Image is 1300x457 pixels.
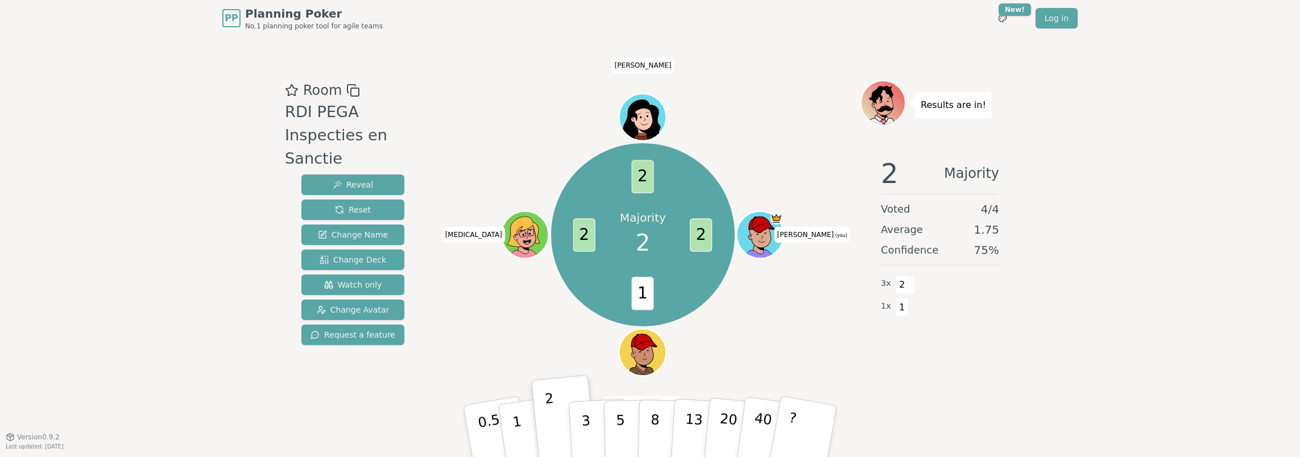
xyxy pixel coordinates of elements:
[999,3,1031,16] div: New!
[636,226,650,260] span: 2
[544,390,559,452] p: 2
[690,218,713,252] span: 2
[245,6,383,22] span: Planning Poker
[301,225,404,245] button: Change Name
[974,222,999,238] span: 1.75
[881,160,899,187] span: 2
[285,80,299,101] button: Add as favourite
[6,433,60,442] button: Version0.9.2
[834,233,847,238] span: (you)
[620,210,666,226] p: Majority
[896,298,909,317] span: 1
[225,11,238,25] span: PP
[881,222,923,238] span: Average
[992,8,1013,28] button: New!
[301,250,404,270] button: Change Deck
[320,254,386,265] span: Change Deck
[335,204,371,215] span: Reset
[881,300,891,313] span: 1 x
[881,277,891,290] span: 3 x
[921,97,986,113] p: Results are in!
[881,242,938,258] span: Confidence
[301,175,404,195] button: Reveal
[604,396,681,412] span: Click to change your name
[573,218,595,252] span: 2
[632,277,654,310] span: 1
[771,213,783,225] span: Kevin is the host
[310,329,395,340] span: Request a feature
[222,6,383,31] a: PPPlanning PokerNo.1 planning poker tool for agile teams
[775,227,850,243] span: Click to change your name
[301,325,404,345] button: Request a feature
[301,200,404,220] button: Reset
[612,57,674,73] span: Click to change your name
[301,275,404,295] button: Watch only
[442,227,505,243] span: Click to change your name
[1036,8,1078,28] a: Log in
[318,229,388,240] span: Change Name
[333,179,373,190] span: Reveal
[6,443,64,450] span: Last updated: [DATE]
[301,300,404,320] button: Change Avatar
[981,201,999,217] span: 4 / 4
[738,213,783,257] button: Click to change your avatar
[245,22,383,31] span: No.1 planning poker tool for agile teams
[632,160,654,193] span: 2
[324,279,382,290] span: Watch only
[285,101,425,170] div: RDI PEGA Inspecties en Sanctie
[944,160,999,187] span: Majority
[881,201,910,217] span: Voted
[303,80,342,101] span: Room
[896,275,909,294] span: 2
[17,433,60,442] span: Version 0.9.2
[317,304,390,315] span: Change Avatar
[974,242,999,258] span: 75 %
